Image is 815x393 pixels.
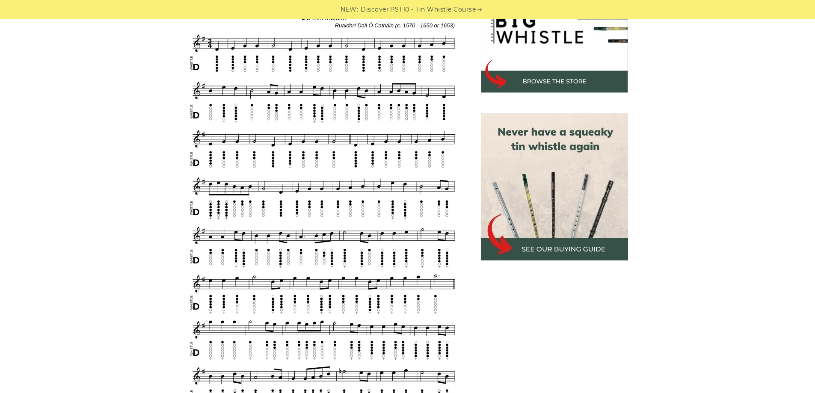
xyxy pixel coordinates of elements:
[481,113,628,260] img: tin whistle buying guide
[361,5,389,15] span: Discover
[341,5,358,15] span: NEW:
[390,5,476,15] a: PST10 - Tin Whistle Course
